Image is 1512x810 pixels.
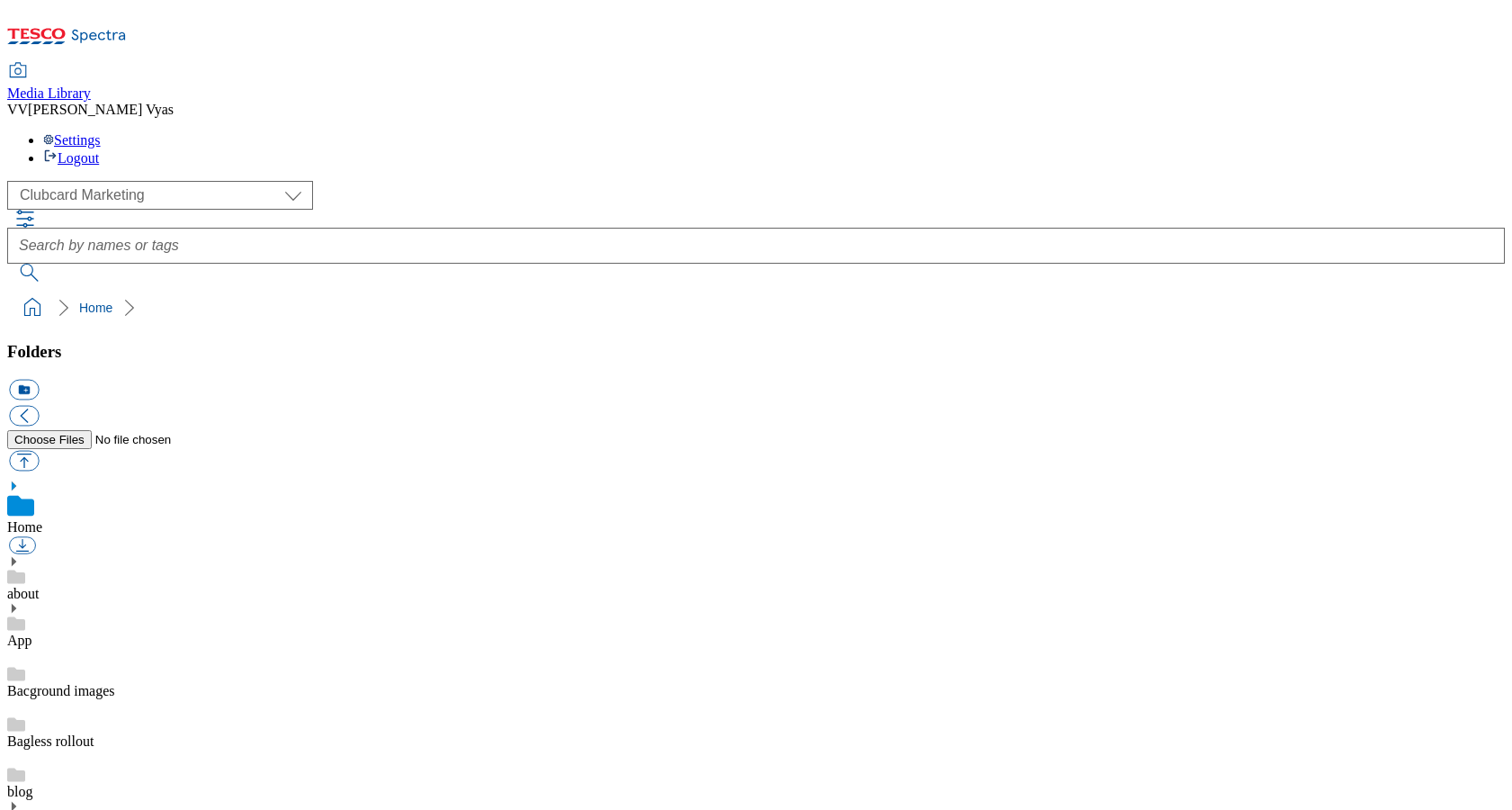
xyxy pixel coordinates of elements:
h3: Folders [7,342,1505,362]
a: Bacground images [7,683,115,698]
a: Home [79,301,112,315]
a: Media Library [7,64,91,102]
a: home [18,293,47,322]
a: Bagless rollout [7,733,94,749]
span: VV [7,102,28,117]
span: Media Library [7,85,91,101]
a: Settings [43,132,101,148]
a: Logout [43,150,99,166]
a: Home [7,519,42,535]
nav: breadcrumb [7,291,1505,325]
a: App [7,633,32,648]
a: blog [7,784,32,799]
span: [PERSON_NAME] Vyas [28,102,174,117]
input: Search by names or tags [7,228,1505,264]
a: about [7,586,40,601]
